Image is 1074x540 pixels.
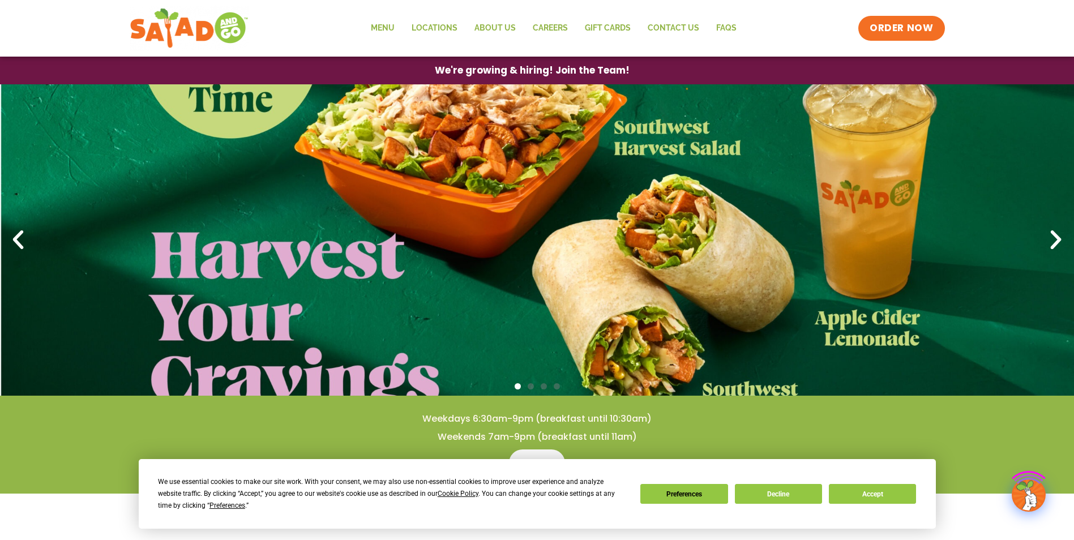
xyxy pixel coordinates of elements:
a: ORDER NOW [858,16,944,41]
a: Careers [524,15,576,41]
span: Preferences [209,502,245,509]
span: Cookie Policy [438,490,478,498]
a: FAQs [708,15,745,41]
div: Next slide [1043,228,1068,252]
span: Go to slide 2 [528,383,534,389]
span: Go to slide 1 [515,383,521,389]
span: Go to slide 4 [554,383,560,389]
div: We use essential cookies to make our site work. With your consent, we may also use non-essential ... [158,476,627,512]
nav: Menu [362,15,745,41]
span: We're growing & hiring! Join the Team! [435,66,630,75]
a: Contact Us [639,15,708,41]
div: Cookie Consent Prompt [139,459,936,529]
div: Previous slide [6,228,31,252]
h4: Weekends 7am-9pm (breakfast until 11am) [23,431,1051,443]
h4: Weekdays 6:30am-9pm (breakfast until 10:30am) [23,413,1051,425]
a: Menu [509,449,565,477]
a: Locations [403,15,466,41]
span: ORDER NOW [870,22,933,35]
span: Menu [523,456,551,470]
button: Preferences [640,484,728,504]
a: GIFT CARDS [576,15,639,41]
button: Decline [735,484,822,504]
a: About Us [466,15,524,41]
a: We're growing & hiring! Join the Team! [418,57,647,84]
button: Accept [829,484,916,504]
a: Menu [362,15,403,41]
img: new-SAG-logo-768×292 [130,6,249,51]
span: Go to slide 3 [541,383,547,389]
